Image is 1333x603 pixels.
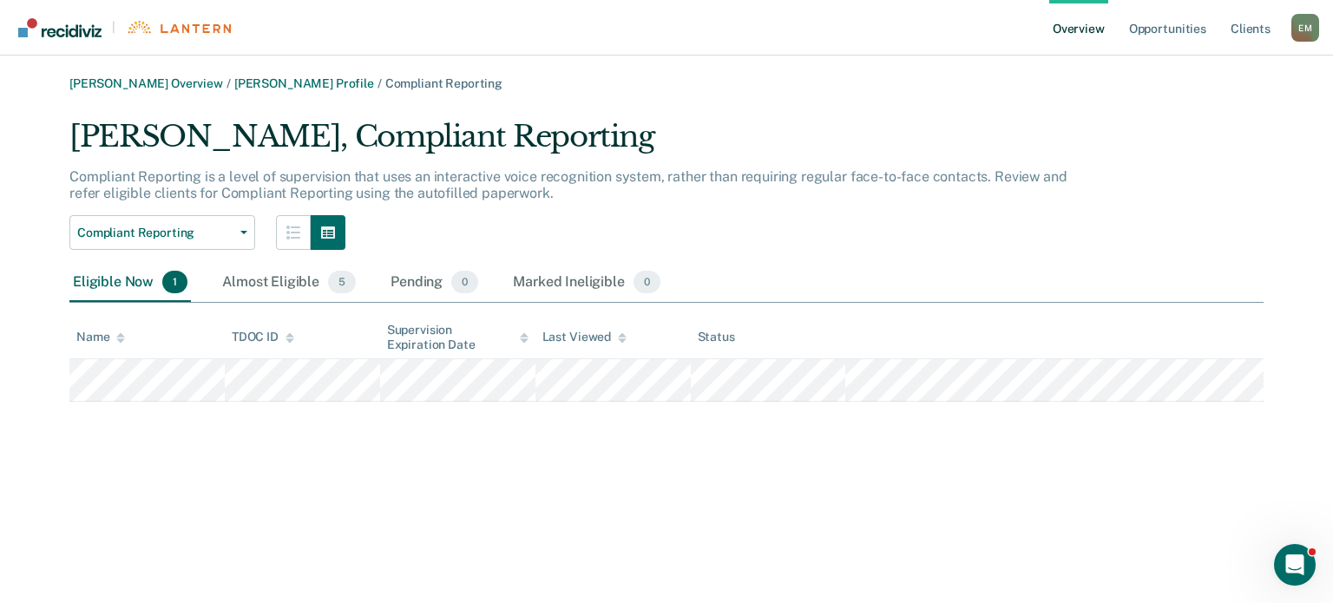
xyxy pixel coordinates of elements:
span: 5 [328,271,356,293]
div: [PERSON_NAME], Compliant Reporting [69,119,1069,168]
div: E M [1291,14,1319,42]
a: [PERSON_NAME] Profile [234,76,374,90]
button: Profile dropdown button [1291,14,1319,42]
p: Compliant Reporting is a level of supervision that uses an interactive voice recognition system, ... [69,168,1067,201]
div: Eligible Now1 [69,264,191,302]
span: | [102,20,126,35]
iframe: Intercom live chat [1274,544,1316,586]
div: Marked Ineligible0 [509,264,664,302]
span: Compliant Reporting [385,76,502,90]
div: Pending0 [387,264,482,302]
div: Last Viewed [542,330,627,344]
div: Status [698,330,735,344]
span: Compliant Reporting [77,226,233,240]
a: [PERSON_NAME] Overview [69,76,223,90]
span: / [374,76,385,90]
div: Almost Eligible5 [219,264,359,302]
span: 0 [634,271,660,293]
span: 0 [451,271,478,293]
img: Lantern [126,21,231,34]
div: Supervision Expiration Date [387,323,529,352]
span: 1 [162,271,187,293]
button: Compliant Reporting [69,215,255,250]
img: Recidiviz [18,18,102,37]
div: Name [76,330,125,344]
div: TDOC ID [232,330,294,344]
span: / [223,76,234,90]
